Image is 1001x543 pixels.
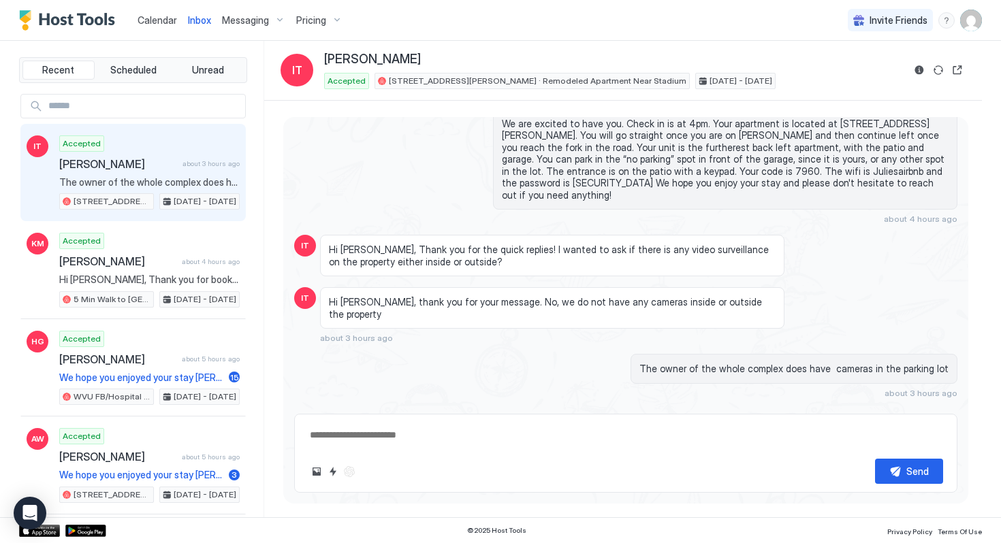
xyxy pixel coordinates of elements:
span: HG [31,335,44,348]
span: Inbox [188,14,211,26]
span: about 3 hours ago [320,333,393,343]
span: WVU FB/Hospital at your doorstep [74,391,150,403]
span: [PERSON_NAME] [59,157,177,171]
div: tab-group [19,57,247,83]
span: KM [31,237,44,250]
span: Hi [PERSON_NAME], Thank you for the quick replies! I wanted to ask if there is any video surveill... [329,244,776,267]
span: Accepted [63,235,101,247]
div: Send [906,464,929,478]
span: Hi [PERSON_NAME], Thank you for booking with us. All check in directions, including the address, ... [59,274,240,286]
span: Accepted [63,430,101,442]
span: Hi [PERSON_NAME], thank you for your message. No, we do not have any cameras inside or outside th... [329,296,776,320]
a: Calendar [138,13,177,27]
button: Sync reservation [930,62,947,78]
span: [STREET_ADDRESS][PERSON_NAME] · Remodeled Apartment Near Stadium [74,489,150,501]
span: [DATE] - [DATE] [174,391,236,403]
span: Messaging [222,14,269,27]
span: We hope you enjoyed your stay [PERSON_NAME]! You may leave our place as is, just lock the door be... [59,372,223,384]
span: IT [292,62,302,78]
button: Reservation information [911,62,927,78]
span: 3 [232,470,237,480]
span: Unread [192,64,224,76]
span: © 2025 Host Tools [467,526,526,535]
span: [PERSON_NAME] [59,450,176,463]
span: [DATE] - [DATE] [174,489,236,501]
a: Terms Of Use [938,523,982,538]
span: Welcome Isra! We are excited to have you. Check in is at 4pm. Your apartment is located at [STREE... [502,94,949,201]
span: AW [31,433,44,445]
span: 5 Min Walk to [GEOGRAPHIC_DATA]/ Stadium [74,293,150,306]
a: Inbox [188,13,211,27]
span: [STREET_ADDRESS][PERSON_NAME] · Remodeled Apartment Near Stadium [74,195,150,208]
span: Privacy Policy [887,527,932,536]
span: IT [301,240,309,252]
div: menu [938,12,955,29]
span: Pricing [296,14,326,27]
a: Google Play Store [65,525,106,537]
span: We hope you enjoyed your stay [PERSON_NAME]! You may leave our place as is, just lock the door be... [59,469,223,481]
span: about 5 hours ago [182,355,240,363]
button: Upload image [308,463,325,480]
span: about 3 hours ago [885,388,957,398]
a: Host Tools Logo [19,10,121,31]
span: Terms Of Use [938,527,982,536]
span: The owner of the whole complex does have cameras in the parking lot [639,363,949,375]
div: User profile [960,10,982,31]
span: Scheduled [110,64,157,76]
span: Accepted [63,137,101,150]
button: Recent [22,61,95,80]
span: about 5 hours ago [182,452,240,461]
button: Unread [172,61,244,80]
span: 15 [230,372,239,382]
span: [PERSON_NAME] [59,254,176,268]
input: Input Field [43,95,245,118]
div: Open Intercom Messenger [14,497,46,529]
span: [STREET_ADDRESS][PERSON_NAME] · Remodeled Apartment Near Stadium [389,75,686,87]
span: about 4 hours ago [884,214,957,224]
span: Accepted [328,75,366,87]
button: Open reservation [949,62,966,78]
span: IT [33,140,42,152]
a: App Store [19,525,60,537]
a: Privacy Policy [887,523,932,538]
button: Send [875,459,943,484]
span: about 3 hours ago [182,159,240,168]
span: Invite Friends [870,14,927,27]
span: [PERSON_NAME] [324,52,421,67]
span: IT [301,292,309,304]
span: [DATE] - [DATE] [174,195,236,208]
span: Accepted [63,333,101,345]
span: [PERSON_NAME] [59,352,176,366]
span: Recent [42,64,74,76]
span: [DATE] - [DATE] [710,75,772,87]
span: The owner of the whole complex does have cameras in the parking lot [59,176,240,188]
span: Calendar [138,14,177,26]
button: Scheduled [97,61,170,80]
span: about 4 hours ago [182,257,240,266]
button: Quick reply [325,463,341,480]
span: [DATE] - [DATE] [174,293,236,306]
